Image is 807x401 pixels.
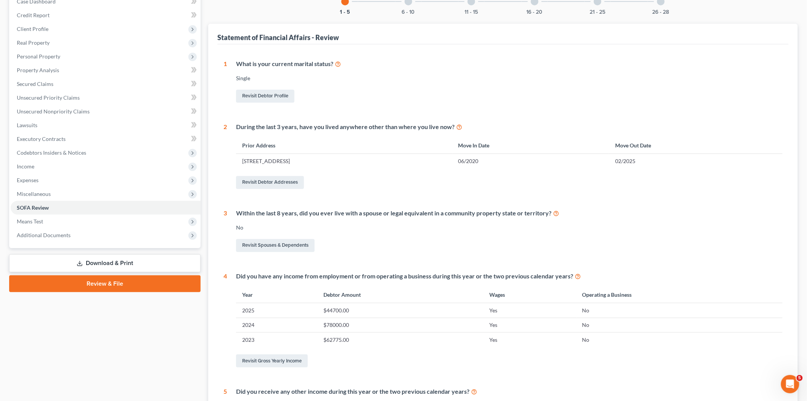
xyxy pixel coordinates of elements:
[483,333,576,347] td: Yes
[236,387,783,396] div: Did you receive any other income during this year or the two previous calendar years?
[11,118,201,132] a: Lawsuits
[223,272,227,369] div: 4
[11,105,201,118] a: Unsecured Nonpriority Claims
[17,136,66,142] span: Executory Contracts
[236,176,304,189] a: Revisit Debtor Addresses
[17,232,71,238] span: Additional Documents
[17,191,51,197] span: Miscellaneous
[527,10,543,15] button: 16 - 20
[223,60,227,104] div: 1
[781,375,799,393] iframe: Intercom live chat
[223,209,227,254] div: 3
[236,333,318,347] td: 2023
[11,63,201,77] a: Property Analysis
[236,123,783,131] div: During the last 3 years, have you lived anywhere other than where you live now?
[17,122,37,128] span: Lawsuits
[318,318,483,332] td: $78000.00
[609,137,783,154] th: Move Out Date
[236,60,783,68] div: What is your current marital status?
[483,303,576,318] td: Yes
[17,26,48,32] span: Client Profile
[17,177,39,183] span: Expenses
[17,81,53,87] span: Secured Claims
[11,91,201,105] a: Unsecured Priority Claims
[452,137,609,154] th: Move In Date
[17,218,43,225] span: Means Test
[11,8,201,22] a: Credit Report
[236,286,318,303] th: Year
[17,12,50,18] span: Credit Report
[653,10,669,15] button: 26 - 28
[236,272,783,281] div: Did you have any income from employment or from operating a business during this year or the two ...
[318,333,483,347] td: $62775.00
[236,318,318,332] td: 2024
[17,149,86,156] span: Codebtors Insiders & Notices
[465,10,478,15] button: 11 - 15
[236,224,783,231] div: No
[17,67,59,73] span: Property Analysis
[17,53,60,60] span: Personal Property
[402,10,415,15] button: 6 - 10
[236,209,783,218] div: Within the last 8 years, did you ever live with a spouse or legal equivalent in a community prope...
[236,239,315,252] a: Revisit Spouses & Dependents
[17,39,50,46] span: Real Property
[576,318,783,332] td: No
[452,154,609,168] td: 06/2020
[236,303,318,318] td: 2025
[609,154,783,168] td: 02/2025
[797,375,803,381] span: 5
[576,303,783,318] td: No
[483,286,576,303] th: Wages
[11,77,201,91] a: Secured Claims
[223,123,227,191] div: 2
[318,303,483,318] td: $44700.00
[576,286,783,303] th: Operating a Business
[11,201,201,215] a: SOFA Review
[236,137,452,154] th: Prior Address
[236,354,308,367] a: Revisit Gross Yearly Income
[590,10,606,15] button: 21 - 25
[9,275,201,292] a: Review & File
[236,74,783,82] div: Single
[236,90,294,103] a: Revisit Debtor Profile
[217,33,339,42] div: Statement of Financial Affairs - Review
[318,286,483,303] th: Debtor Amount
[9,254,201,272] a: Download & Print
[17,108,90,115] span: Unsecured Nonpriority Claims
[11,132,201,146] a: Executory Contracts
[576,333,783,347] td: No
[236,154,452,168] td: [STREET_ADDRESS]
[340,10,350,15] button: 1 - 5
[17,204,49,211] span: SOFA Review
[17,163,34,170] span: Income
[17,94,80,101] span: Unsecured Priority Claims
[483,318,576,332] td: Yes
